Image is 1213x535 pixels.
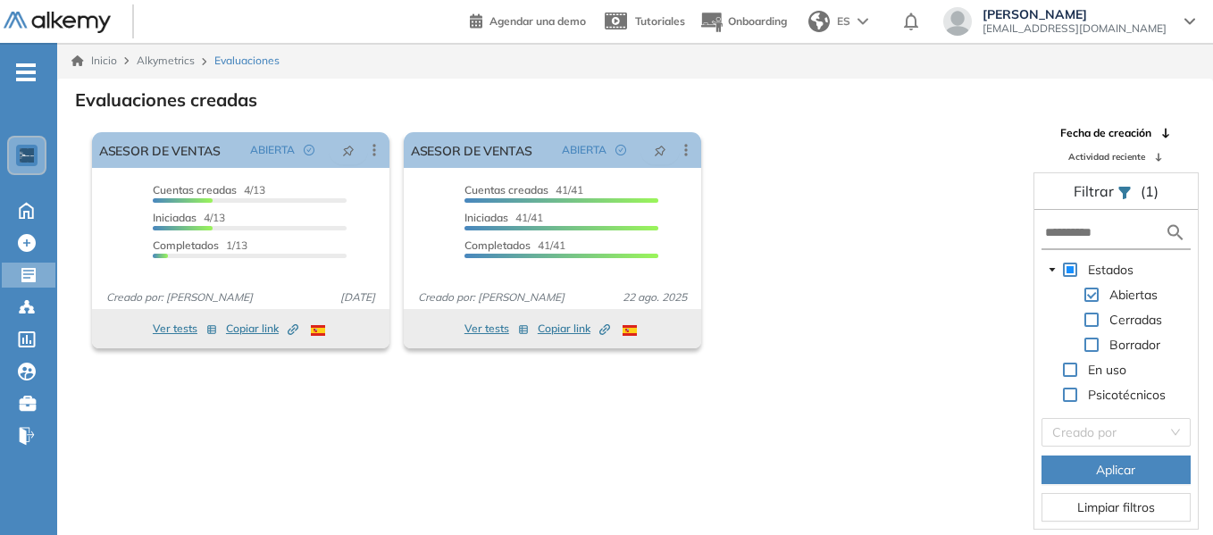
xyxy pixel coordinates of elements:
span: Limpiar filtros [1077,497,1155,517]
span: Copiar link [226,321,298,337]
span: Filtrar [1074,182,1117,200]
a: ASESOR DE VENTAS [99,132,221,168]
span: check-circle [304,145,314,155]
a: Inicio [71,53,117,69]
span: Cuentas creadas [464,183,548,196]
span: ABIERTA [562,142,606,158]
span: Copiar link [538,321,610,337]
span: (1) [1141,180,1159,202]
span: Iniciadas [153,211,197,224]
button: pushpin [640,136,680,164]
span: Estados [1084,259,1137,280]
span: Agendar una demo [489,14,586,28]
img: ESP [311,325,325,336]
span: pushpin [342,143,355,157]
a: Agendar una demo [470,9,586,30]
span: 41/41 [464,183,583,196]
button: Copiar link [538,318,610,339]
span: Alkymetrics [137,54,195,67]
span: Psicotécnicos [1084,384,1169,405]
img: Logo [4,12,111,34]
button: Onboarding [699,3,787,41]
span: Creado por: [PERSON_NAME] [99,289,260,305]
button: Copiar link [226,318,298,339]
span: Abiertas [1106,284,1161,305]
span: [DATE] [333,289,382,305]
span: Iniciadas [464,211,508,224]
span: Evaluaciones [214,53,280,69]
a: ASESOR DE VENTAS [411,132,532,168]
span: Creado por: [PERSON_NAME] [411,289,572,305]
span: ABIERTA [250,142,295,158]
span: Aplicar [1096,460,1135,480]
img: arrow [857,18,868,25]
button: Aplicar [1042,456,1191,484]
span: check-circle [615,145,626,155]
span: Cerradas [1106,309,1166,330]
span: 22 ago. 2025 [615,289,694,305]
span: [EMAIL_ADDRESS][DOMAIN_NAME] [983,21,1167,36]
span: Fecha de creación [1060,125,1151,141]
span: 4/13 [153,211,225,224]
button: pushpin [329,136,368,164]
img: world [808,11,830,32]
span: Cerradas [1109,312,1162,328]
span: pushpin [654,143,666,157]
span: Onboarding [728,14,787,28]
span: ES [837,13,850,29]
img: ESP [623,325,637,336]
img: search icon [1165,222,1186,244]
i: - [16,71,36,74]
span: 1/13 [153,238,247,252]
span: caret-down [1048,265,1057,274]
span: Abiertas [1109,287,1158,303]
span: Borrador [1106,334,1164,355]
img: https://assets.alkemy.org/workspaces/1802/d452bae4-97f6-47ab-b3bf-1c40240bc960.jpg [20,148,34,163]
span: Estados [1088,262,1134,278]
span: [PERSON_NAME] [983,7,1167,21]
span: Completados [153,238,219,252]
span: 41/41 [464,238,565,252]
span: Actividad reciente [1068,150,1145,163]
button: Ver tests [464,318,529,339]
span: Tutoriales [635,14,685,28]
span: Completados [464,238,531,252]
h3: Evaluaciones creadas [75,89,257,111]
span: Cuentas creadas [153,183,237,196]
span: 4/13 [153,183,265,196]
button: Limpiar filtros [1042,493,1191,522]
button: Ver tests [153,318,217,339]
span: Borrador [1109,337,1160,353]
span: 41/41 [464,211,543,224]
span: En uso [1088,362,1126,378]
span: En uso [1084,359,1130,380]
span: Psicotécnicos [1088,387,1166,403]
